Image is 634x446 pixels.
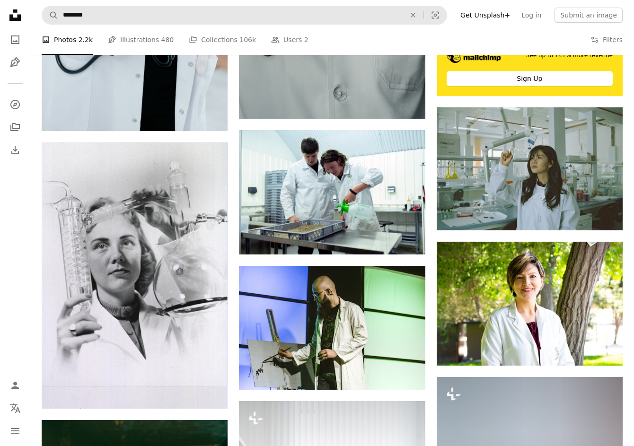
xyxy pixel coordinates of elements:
[455,8,516,23] a: Get Unsplash+
[555,8,623,23] button: Submit an image
[424,6,447,24] button: Visual search
[6,399,25,418] button: Language
[516,8,547,23] a: Log in
[6,140,25,159] a: Download History
[42,142,228,408] img: a black and white photo of a woman holding a flask
[239,130,425,254] img: man in white chef uniform holding green bottle
[403,6,423,24] button: Clear
[108,25,174,55] a: Illustrations 480
[590,25,623,55] button: Filters
[6,6,25,26] a: Home — Unsplash
[189,25,256,55] a: Collections 106k
[161,35,174,45] span: 480
[526,52,613,60] span: See up to 141% more revenue
[437,107,623,230] img: woman in white medical scrub
[6,421,25,440] button: Menu
[437,242,623,366] img: woman standing under tree
[437,165,623,173] a: woman in white medical scrub
[6,376,25,395] a: Log in / Sign up
[437,299,623,307] a: woman standing under tree
[6,30,25,49] a: Photos
[239,188,425,196] a: man in white chef uniform holding green bottle
[6,95,25,114] a: Explore
[447,71,613,86] div: Sign Up
[239,266,425,390] img: A man in a lab coat holding a piece of paper
[42,6,447,25] form: Find visuals sitewide
[239,324,425,332] a: A man in a lab coat holding a piece of paper
[304,35,308,45] span: 2
[42,6,58,24] button: Search Unsplash
[6,53,25,72] a: Illustrations
[271,25,308,55] a: Users 2
[447,48,501,63] img: file-1690386555781-336d1949dad1image
[6,118,25,137] a: Collections
[42,271,228,280] a: a black and white photo of a woman holding a flask
[239,35,256,45] span: 106k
